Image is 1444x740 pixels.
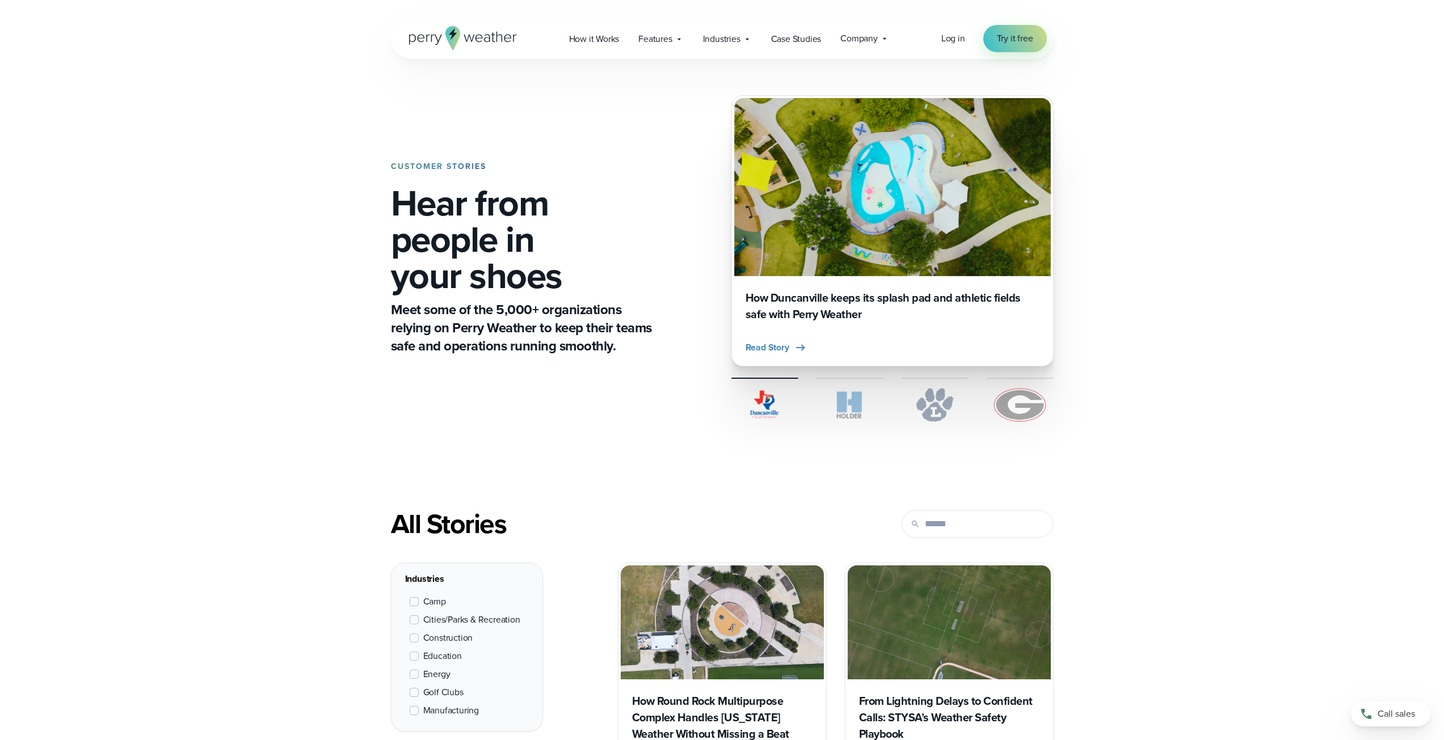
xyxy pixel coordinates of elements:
a: Duncanville Splash Pad How Duncanville keeps its splash pad and athletic fields safe with Perry W... [731,95,1054,366]
div: Industries [405,572,529,586]
span: Camp [423,595,446,608]
img: Duncanville Splash Pad [734,98,1051,276]
h3: How Duncanville keeps its splash pad and athletic fields safe with Perry Weather [746,290,1039,323]
span: How it Works [569,32,620,46]
a: Log in [941,32,965,45]
div: slideshow [731,95,1054,366]
span: Try it free [997,32,1033,45]
span: Read Story [746,341,789,354]
span: Education [423,649,462,663]
span: Case Studies [771,32,822,46]
span: Manufacturing [423,704,479,717]
span: Construction [423,631,473,645]
a: Case Studies [761,27,831,50]
div: All Stories [391,508,827,540]
strong: CUSTOMER STORIES [391,160,486,172]
img: City of Duncanville Logo [731,388,798,422]
span: Cities/Parks & Recreation [423,613,520,627]
span: Golf Clubs [423,686,464,699]
div: 1 of 4 [731,95,1054,366]
img: Holder.svg [816,388,883,422]
a: Try it free [983,25,1047,52]
p: Meet some of the 5,000+ organizations relying on Perry Weather to keep their teams safe and opera... [391,301,656,355]
img: Round Rock Complex [621,565,824,679]
span: Industries [703,32,740,46]
span: Energy [423,667,451,681]
span: Call sales [1378,707,1415,721]
a: Call sales [1351,701,1430,726]
button: Read Story [746,341,807,354]
h1: Hear from people in your shoes [391,185,656,294]
a: How it Works [559,27,629,50]
span: Company [840,32,878,45]
span: Features [638,32,672,46]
